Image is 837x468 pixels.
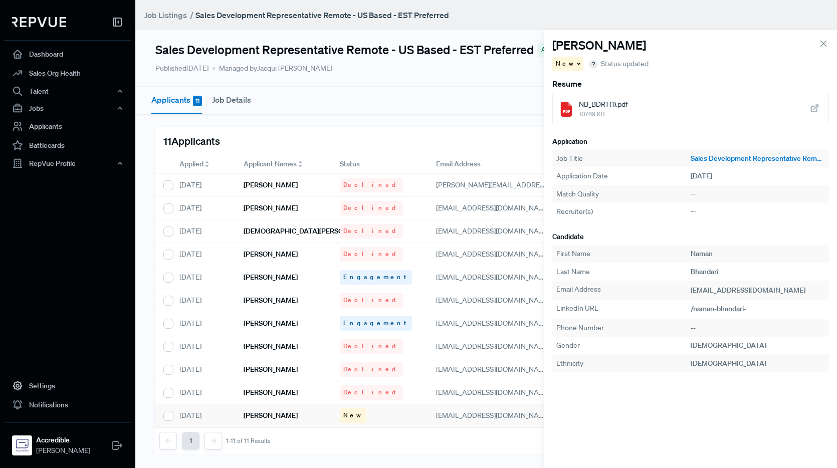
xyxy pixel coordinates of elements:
[541,45,558,54] span: Active
[556,171,691,181] div: Application Date
[213,63,332,74] span: Managed by Jacqui [PERSON_NAME]
[436,411,551,420] span: [EMAIL_ADDRESS][DOMAIN_NAME]
[159,432,177,449] button: Previous
[691,304,746,313] span: /naman-bhandari-
[193,96,202,106] span: 11
[343,365,399,374] span: Declined
[171,174,236,197] div: [DATE]
[556,249,691,259] div: First Name
[691,189,825,199] div: --
[691,267,825,277] div: Bhandari
[204,432,222,449] button: Next
[436,365,551,374] span: [EMAIL_ADDRESS][DOMAIN_NAME]
[436,226,551,236] span: [EMAIL_ADDRESS][DOMAIN_NAME]
[182,432,199,449] button: 1
[4,64,131,83] a: Sales Org Health
[36,445,90,456] span: [PERSON_NAME]
[579,110,627,119] span: 107.69 KB
[436,180,659,189] span: [PERSON_NAME][EMAIL_ADDRESS][PERSON_NAME][DOMAIN_NAME]
[244,342,298,351] h6: [PERSON_NAME]
[171,266,236,289] div: [DATE]
[436,250,551,259] span: [EMAIL_ADDRESS][DOMAIN_NAME]
[343,296,399,305] span: Declined
[691,171,825,181] div: [DATE]
[236,155,332,174] div: Toggle SortBy
[556,59,575,68] span: New
[171,243,236,266] div: [DATE]
[552,93,829,125] a: NB_BDR1 (1).pdf107.69 KB
[155,43,534,57] h4: Sales Development Representative Remote - US Based - EST Preferred
[244,319,298,328] h6: [PERSON_NAME]
[343,203,399,212] span: Declined
[556,284,691,296] div: Email Address
[155,63,208,74] p: Published [DATE]
[171,335,236,358] div: [DATE]
[340,159,360,169] span: Status
[4,422,131,460] a: AccredibleAccredible[PERSON_NAME]
[244,227,373,236] h6: [DEMOGRAPHIC_DATA][PERSON_NAME]
[343,319,408,328] span: Engagement
[691,340,825,351] div: [DEMOGRAPHIC_DATA]
[171,197,236,220] div: [DATE]
[171,220,236,243] div: [DATE]
[691,249,825,259] div: Naman
[691,286,805,295] span: [EMAIL_ADDRESS][DOMAIN_NAME]
[4,395,131,414] a: Notifications
[244,388,298,397] h6: [PERSON_NAME]
[436,388,551,397] span: [EMAIL_ADDRESS][DOMAIN_NAME]
[190,10,193,20] span: /
[4,83,131,100] button: Talent
[556,267,691,277] div: Last Name
[144,9,187,21] a: Job Listings
[244,296,298,305] h6: [PERSON_NAME]
[552,79,829,89] h6: Resume
[691,304,758,313] a: /naman-bhandari-
[556,303,691,315] div: LinkedIn URL
[343,273,408,282] span: Engagement
[244,365,298,374] h6: [PERSON_NAME]
[171,381,236,404] div: [DATE]
[171,289,236,312] div: [DATE]
[552,38,646,53] h4: [PERSON_NAME]
[171,312,236,335] div: [DATE]
[552,232,829,241] h6: Candidate
[436,203,551,212] span: [EMAIL_ADDRESS][DOMAIN_NAME]
[556,189,691,199] div: Match Quality
[436,159,481,169] span: Email Address
[436,273,551,282] span: [EMAIL_ADDRESS][DOMAIN_NAME]
[212,87,251,113] button: Job Details
[4,45,131,64] a: Dashboard
[552,137,829,146] h6: Application
[195,10,449,20] strong: Sales Development Representative Remote - US Based - EST Preferred
[151,87,202,114] button: Applicants
[579,99,627,110] span: NB_BDR1 (1).pdf
[343,411,363,420] span: New
[171,358,236,381] div: [DATE]
[179,159,203,169] span: Applied
[163,135,220,147] h5: 11 Applicants
[226,437,271,444] div: 1-11 of 11 Results
[556,358,691,369] div: Ethnicity
[556,153,691,164] div: Job Title
[343,342,399,351] span: Declined
[244,181,298,189] h6: [PERSON_NAME]
[244,273,298,282] h6: [PERSON_NAME]
[691,358,825,369] div: [DEMOGRAPHIC_DATA]
[4,155,131,172] button: RepVue Profile
[343,388,399,397] span: Declined
[436,319,551,328] span: [EMAIL_ADDRESS][DOMAIN_NAME]
[691,323,825,333] div: --
[343,180,399,189] span: Declined
[12,17,66,27] img: RepVue
[4,136,131,155] a: Battlecards
[159,432,271,449] nav: pagination
[244,250,298,259] h6: [PERSON_NAME]
[36,435,90,445] strong: Accredible
[556,206,691,217] div: Recruiter(s)
[343,250,399,259] span: Declined
[171,404,236,427] div: [DATE]
[244,411,298,420] h6: [PERSON_NAME]
[691,207,696,216] span: --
